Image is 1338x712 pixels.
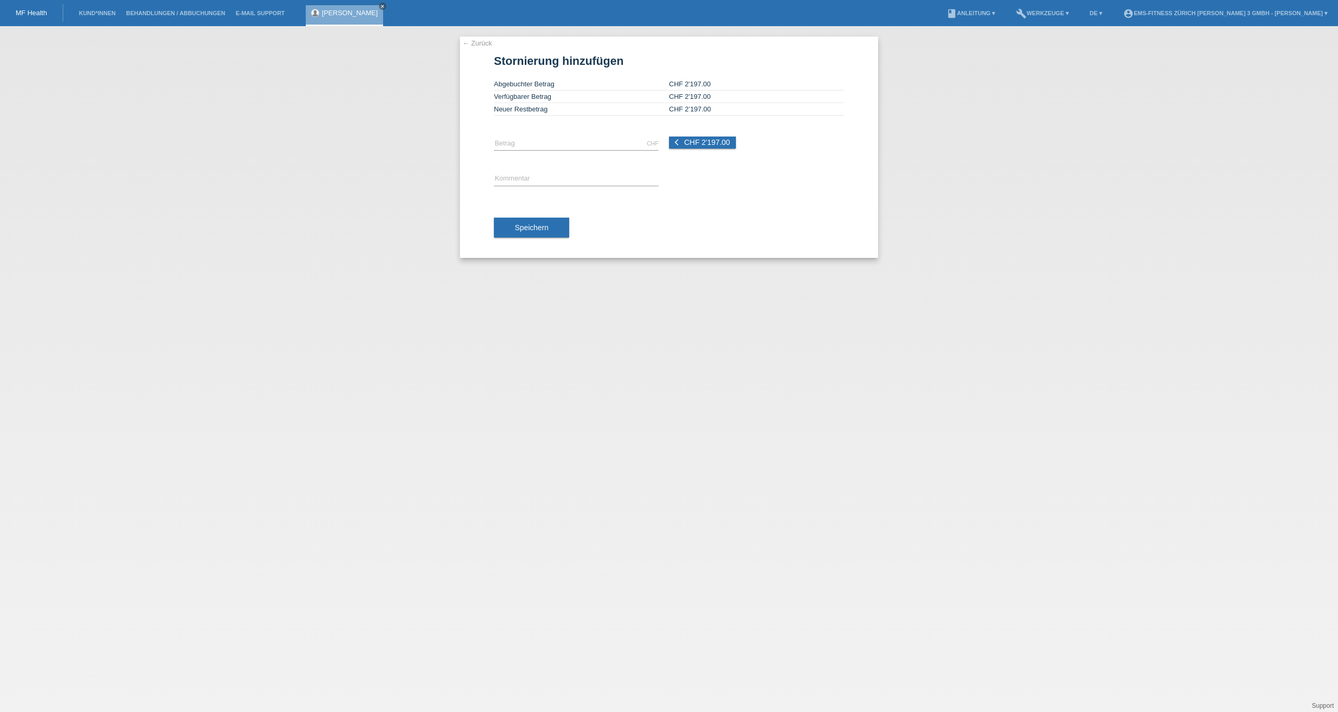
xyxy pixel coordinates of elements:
[1085,10,1108,16] a: DE ▾
[463,39,492,47] a: ← Zurück
[675,139,682,146] i: arrow_back_ios
[1016,8,1026,19] i: build
[494,218,569,238] button: Speichern
[947,8,957,19] i: book
[669,105,711,113] span: CHF 2’197.00
[494,78,669,91] td: Abgebuchter Betrag
[647,140,659,146] div: CHF
[684,138,730,146] span: CHF 2'197.00
[1123,8,1134,19] i: account_circle
[669,80,711,88] span: CHF 2'197.00
[494,54,844,67] h1: Stornierung hinzufügen
[669,93,711,100] span: CHF 2'197.00
[1011,10,1074,16] a: buildWerkzeuge ▾
[380,4,385,9] i: close
[515,223,548,232] span: Speichern
[669,137,736,149] button: arrow_back_ios CHF 2'197.00
[74,10,121,16] a: Kund*innen
[1118,10,1333,16] a: account_circleEMS-Fitness Zürich [PERSON_NAME] 3 GmbH - [PERSON_NAME] ▾
[16,9,47,17] a: MF Health
[230,10,290,16] a: E-Mail Support
[379,3,386,10] a: close
[1312,702,1334,709] a: Support
[494,91,669,103] td: Verfügbarer Betrag
[494,103,669,116] td: Neuer Restbetrag
[941,10,1000,16] a: bookAnleitung ▾
[121,10,230,16] a: Behandlungen / Abbuchungen
[322,9,378,17] a: [PERSON_NAME]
